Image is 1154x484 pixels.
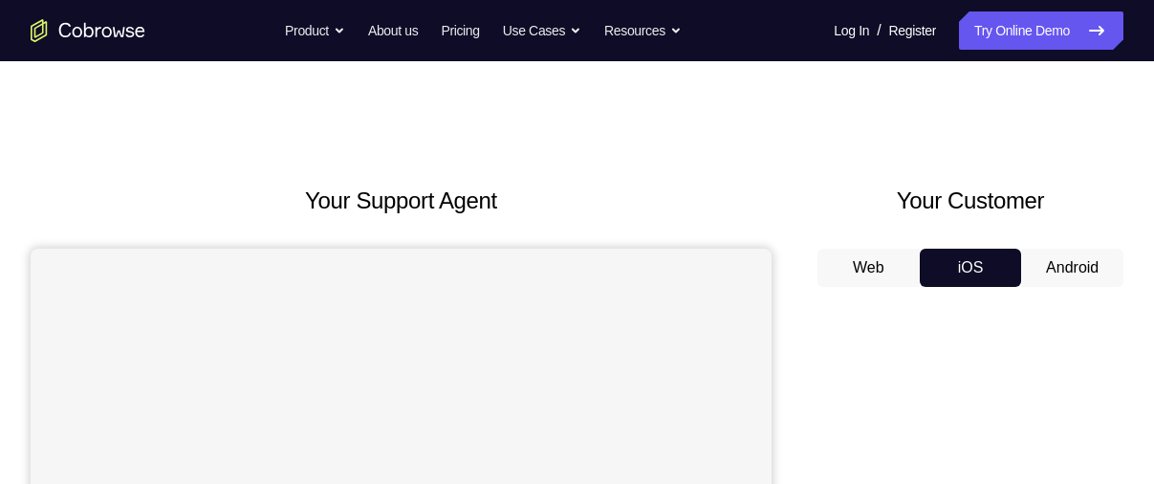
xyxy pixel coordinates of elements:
button: Web [817,249,920,287]
span: / [877,19,881,42]
a: Try Online Demo [959,11,1123,50]
button: iOS [920,249,1022,287]
h2: Your Customer [817,184,1123,218]
button: Product [285,11,345,50]
a: Go to the home page [31,19,145,42]
button: Android [1021,249,1123,287]
button: Use Cases [503,11,581,50]
button: Resources [604,11,682,50]
a: Register [889,11,936,50]
h2: Your Support Agent [31,184,772,218]
a: About us [368,11,418,50]
a: Log In [834,11,869,50]
a: Pricing [441,11,479,50]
